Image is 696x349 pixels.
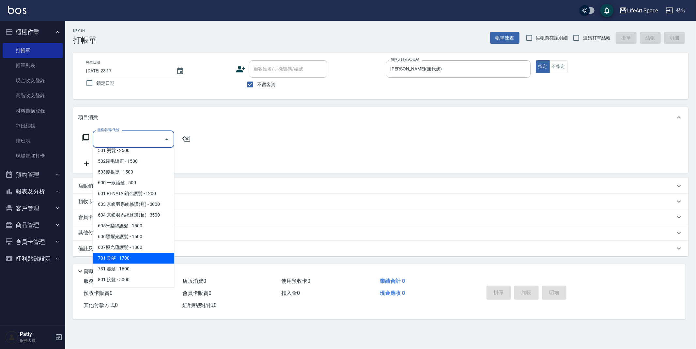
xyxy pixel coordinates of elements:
button: Close [162,134,172,144]
div: 會員卡銷售 [73,209,688,225]
p: 其他付款方式 [78,229,111,236]
button: 櫃檯作業 [3,23,63,40]
a: 打帳單 [3,43,63,58]
a: 現場電腦打卡 [3,148,63,163]
span: 701 染髮 - 1700 [93,253,174,264]
button: 報表及分析 [3,183,63,200]
span: 607極光蘊護髮 - 1800 [93,242,174,253]
span: 606黑耀光護髮 - 1500 [93,231,174,242]
span: 600 一般護髮 - 500 [93,177,174,188]
span: 服務消費 0 [84,278,107,284]
span: 扣入金 0 [281,290,300,296]
button: 預約管理 [3,166,63,183]
img: Logo [8,6,26,14]
p: 隱藏業績明細 [84,268,114,275]
span: 601 RENATA 鉑金護髮 - 1200 [93,188,174,199]
h3: 打帳單 [73,36,97,45]
button: 登出 [663,5,688,17]
span: 731 漂髮 - 1600 [93,264,174,274]
div: 項目消費 [73,107,688,128]
span: 502縮毛矯正 - 1500 [93,156,174,167]
a: 材料自購登錄 [3,103,63,118]
span: 603 京喚羽系統修護(短) - 3000 [93,199,174,210]
span: 801 接髮 - 5000 [93,274,174,285]
input: YYYY/MM/DD hh:mm [86,66,170,76]
button: save [600,4,613,17]
span: 預收卡販賣 0 [84,290,113,296]
button: 會員卡管理 [3,234,63,250]
span: 店販消費 0 [182,278,206,284]
span: 使用預收卡 0 [281,278,310,284]
button: 帳單速查 [490,32,519,44]
img: Person [5,331,18,344]
label: 服務人員姓名/編號 [391,57,419,62]
a: 現金收支登錄 [3,73,63,88]
a: 排班表 [3,133,63,148]
div: 店販銷售 [73,178,688,194]
div: 預收卡販賣 [73,194,688,209]
div: LifeArt Space [627,7,658,15]
a: 帳單列表 [3,58,63,73]
span: 現金應收 0 [380,290,405,296]
button: Choose date, selected date is 2025-08-15 [172,63,188,79]
label: 帳單日期 [86,60,100,65]
span: 紅利點數折抵 0 [182,302,217,308]
span: 鎖定日期 [96,80,115,87]
button: 商品管理 [3,217,63,234]
span: 其他付款方式 0 [84,302,118,308]
h2: Key In [73,29,97,33]
p: 備註及來源 [78,245,103,252]
span: 結帳前確認明細 [536,35,568,41]
span: 業績合計 0 [380,278,405,284]
p: 項目消費 [78,114,98,121]
p: 服務人員 [20,338,53,343]
span: 604 京喚羽系統修護(長) - 3500 [93,210,174,220]
p: 預收卡販賣 [78,198,103,205]
p: 店販銷售 [78,183,98,190]
a: 高階收支登錄 [3,88,63,103]
button: 紅利點數設定 [3,250,63,267]
label: 服務名稱/代號 [97,128,119,132]
a: 每日結帳 [3,118,63,133]
button: 客戶管理 [3,200,63,217]
h5: Patty [20,331,53,338]
p: 會員卡銷售 [78,214,103,221]
span: 501 燙髮 - 2500 [93,145,174,156]
button: 指定 [536,60,550,73]
div: 備註及來源 [73,241,688,256]
button: 不指定 [549,60,568,73]
div: 其他付款方式 [73,225,688,241]
span: 會員卡販賣 0 [182,290,211,296]
span: 503髮根燙 - 1500 [93,167,174,177]
button: LifeArt Space [617,4,660,17]
span: 605米樂絲護髮 - 1500 [93,220,174,231]
span: 不留客資 [257,81,275,88]
span: 連續打單結帳 [583,35,611,41]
